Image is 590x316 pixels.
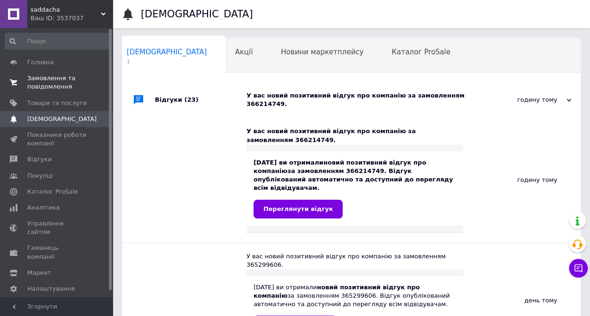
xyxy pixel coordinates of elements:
[127,58,207,65] span: 1
[27,115,97,123] span: [DEMOGRAPHIC_DATA]
[27,99,87,107] span: Товари та послуги
[27,203,60,212] span: Аналітика
[281,48,363,56] span: Новини маркетплейсу
[27,188,78,196] span: Каталог ProSale
[31,6,101,14] span: saddacha
[27,131,87,148] span: Показники роботи компанії
[5,33,111,50] input: Пошук
[246,252,463,269] div: У вас новий позитивний відгук про компанію за замовленням 365299606.
[27,58,54,67] span: Головна
[127,48,207,56] span: [DEMOGRAPHIC_DATA]
[253,284,420,299] b: новий позитивний відгук про компанію
[27,269,51,277] span: Маркет
[391,48,450,56] span: Каталог ProSale
[235,48,253,56] span: Акції
[27,244,87,261] span: Гаманець компанії
[27,155,52,164] span: Відгуки
[141,8,253,20] h1: [DEMOGRAPHIC_DATA]
[155,82,246,118] div: Відгуки
[27,285,75,293] span: Налаштування
[263,205,333,212] span: Переглянути відгук
[246,91,477,108] div: У вас новий позитивний відгук про компанію за замовленням 366214749.
[253,200,343,218] a: Переглянути відгук
[463,118,581,242] div: годину тому
[27,219,87,236] span: Управління сайтом
[569,259,588,278] button: Чат з покупцем
[253,159,426,174] b: новий позитивний відгук про компанію
[27,74,87,91] span: Замовлення та повідомлення
[184,96,199,103] span: (23)
[253,158,456,218] div: [DATE] ви отримали за замовленням 366214749. Відгук опублікований автоматично та доступний до пер...
[477,96,571,104] div: годину тому
[246,127,463,144] div: У вас новий позитивний відгук про компанію за замовленням 366214749.
[31,14,113,23] div: Ваш ID: 3537037
[27,172,53,180] span: Покупці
